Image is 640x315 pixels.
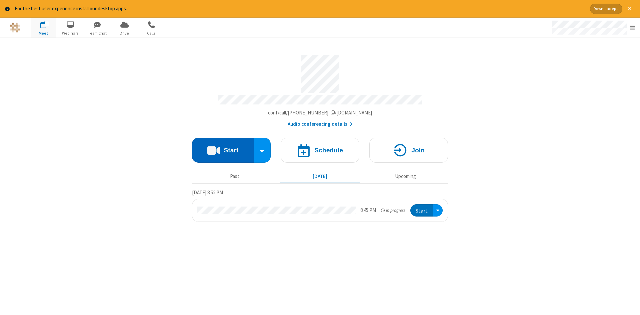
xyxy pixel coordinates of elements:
[15,5,585,13] div: For the best user experience install our desktop apps.
[192,50,448,128] section: Account details
[268,109,372,117] button: Copy my meeting room linkCopy my meeting room link
[410,204,433,217] button: Start
[281,138,359,163] button: Schedule
[411,147,425,153] h4: Join
[139,30,164,36] span: Calls
[112,30,137,36] span: Drive
[224,147,238,153] h4: Start
[280,170,360,183] button: [DATE]
[10,23,20,33] img: QA Selenium DO NOT DELETE OR CHANGE
[254,138,271,163] div: Start conference options
[2,18,27,38] button: Logo
[314,147,343,153] h4: Schedule
[360,207,376,214] div: 8:45 PM
[195,170,275,183] button: Past
[192,189,448,222] section: Today's Meetings
[365,170,446,183] button: Upcoming
[381,207,405,214] em: in progress
[268,109,372,116] span: Copy my meeting room link
[369,138,448,163] button: Join
[433,204,443,217] div: Open menu
[590,4,622,14] button: Download App
[288,120,353,128] button: Audio conferencing details
[58,30,83,36] span: Webinars
[625,4,635,14] button: Close alert
[45,21,49,26] div: 1
[546,18,640,38] div: Open menu
[192,138,254,163] button: Start
[31,30,56,36] span: Meet
[192,189,223,196] span: [DATE] 8:52 PM
[85,30,110,36] span: Team Chat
